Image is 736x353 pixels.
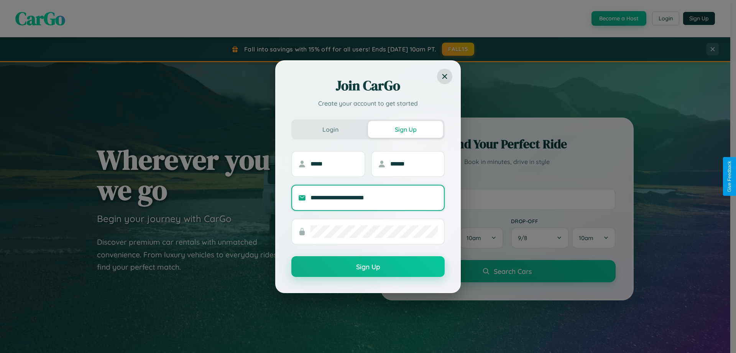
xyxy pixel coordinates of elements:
p: Create your account to get started [291,99,445,108]
div: Give Feedback [727,161,732,192]
button: Sign Up [368,121,443,138]
button: Sign Up [291,256,445,277]
button: Login [293,121,368,138]
h2: Join CarGo [291,76,445,95]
